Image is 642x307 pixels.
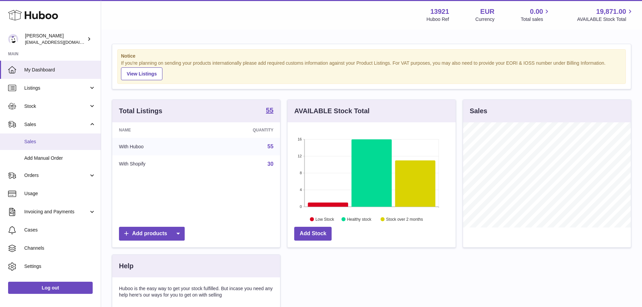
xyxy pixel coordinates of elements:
span: Sales [24,139,96,145]
span: 0.00 [530,7,543,16]
span: Sales [24,121,89,128]
span: Add Manual Order [24,155,96,161]
strong: 13921 [430,7,449,16]
strong: EUR [480,7,494,16]
span: Channels [24,245,96,251]
h3: Help [119,262,133,271]
span: Stock [24,103,89,110]
text: 16 [298,137,302,141]
a: Log out [8,282,93,294]
a: 55 [268,144,274,149]
div: Huboo Ref [427,16,449,23]
span: Invoicing and Payments [24,209,89,215]
span: AVAILABLE Stock Total [577,16,634,23]
td: With Shopify [112,155,203,173]
a: 55 [266,107,273,115]
a: 30 [268,161,274,167]
text: 0 [300,205,302,209]
a: 19,871.00 AVAILABLE Stock Total [577,7,634,23]
h3: Total Listings [119,106,162,116]
div: If you're planning on sending your products internationally please add required customs informati... [121,60,622,80]
h3: AVAILABLE Stock Total [294,106,369,116]
span: Total sales [521,16,551,23]
text: Low Stock [315,217,334,221]
text: Stock over 2 months [386,217,423,221]
th: Quantity [203,122,280,138]
text: 4 [300,188,302,192]
th: Name [112,122,203,138]
a: Add products [119,227,185,241]
strong: 55 [266,107,273,114]
span: Cases [24,227,96,233]
span: Settings [24,263,96,270]
span: My Dashboard [24,67,96,73]
text: Healthy stock [347,217,372,221]
a: View Listings [121,67,162,80]
text: 12 [298,154,302,158]
strong: Notice [121,53,622,59]
span: Orders [24,172,89,179]
text: 8 [300,171,302,175]
p: Huboo is the easy way to get your stock fulfilled. But incase you need any help here's our ways f... [119,285,273,298]
h3: Sales [470,106,487,116]
img: internalAdmin-13921@internal.huboo.com [8,34,18,44]
span: [EMAIL_ADDRESS][DOMAIN_NAME] [25,39,99,45]
a: 0.00 Total sales [521,7,551,23]
span: Listings [24,85,89,91]
div: Currency [476,16,495,23]
span: 19,871.00 [596,7,626,16]
a: Add Stock [294,227,332,241]
div: [PERSON_NAME] [25,33,86,45]
span: Usage [24,190,96,197]
td: With Huboo [112,138,203,155]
